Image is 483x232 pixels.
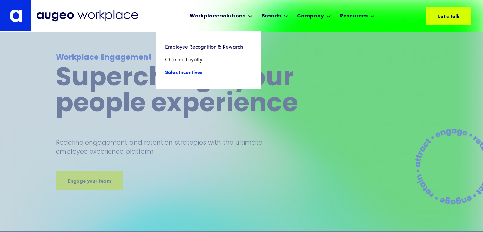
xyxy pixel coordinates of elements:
[37,10,138,22] img: Augeo Workplace business unit full logo in mignight blue.
[165,66,251,79] a: Sales Incentives
[165,54,251,66] a: Channel Loyalty
[190,12,245,20] div: Workplace solutions
[156,31,260,89] nav: Workplace solutions
[426,7,471,25] a: Let's talk
[261,12,281,20] div: Brands
[165,41,251,54] a: Employee Recognition & Rewards
[340,12,368,20] div: Resources
[10,9,22,22] img: Augeo's "a" monogram decorative logo in white.
[297,12,324,20] div: Company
